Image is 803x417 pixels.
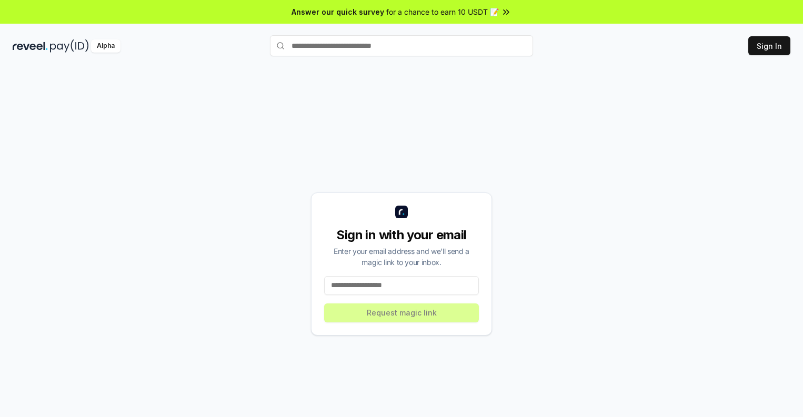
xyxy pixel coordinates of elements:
[13,39,48,53] img: reveel_dark
[386,6,499,17] span: for a chance to earn 10 USDT 📝
[50,39,89,53] img: pay_id
[324,246,479,268] div: Enter your email address and we’ll send a magic link to your inbox.
[748,36,790,55] button: Sign In
[395,206,408,218] img: logo_small
[324,227,479,243] div: Sign in with your email
[292,6,384,17] span: Answer our quick survey
[91,39,121,53] div: Alpha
